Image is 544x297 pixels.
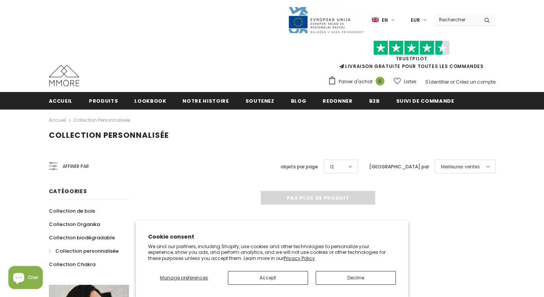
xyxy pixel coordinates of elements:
[148,233,396,241] h2: Cookie consent
[288,16,364,23] a: Javni Razpis
[148,271,220,285] button: Manage preferences
[456,79,496,85] a: Créez un compte
[328,76,388,87] a: Panier d'achat 0
[49,218,100,231] a: Collection Organika
[369,163,429,171] label: [GEOGRAPHIC_DATA] par
[182,92,229,109] a: Notre histoire
[49,258,95,271] a: Collection Chakra
[323,97,352,105] span: Redonner
[134,92,166,109] a: Lookbook
[49,116,66,125] a: Accueil
[89,97,118,105] span: Produits
[89,92,118,109] a: Produits
[49,231,115,244] a: Collection biodégradable
[396,92,454,109] a: Suivi de commande
[382,16,388,24] span: en
[49,207,95,215] span: Collection de bois
[245,97,274,105] span: soutenez
[396,55,428,62] a: TrustPilot
[49,234,115,241] span: Collection biodégradable
[49,204,95,218] a: Collection de bois
[160,274,208,281] span: Manage preferences
[49,65,79,86] img: Cas MMORE
[396,97,454,105] span: Suivi de commande
[434,14,478,25] input: Search Site
[330,163,334,171] span: 12
[182,97,229,105] span: Notre histoire
[411,16,420,24] span: EUR
[425,79,449,85] a: S'identifier
[281,163,318,171] label: objets par page
[372,17,379,23] img: i-lang-1.png
[6,266,45,291] inbox-online-store-chat: Shopify online store chat
[49,221,100,228] span: Collection Organika
[404,78,416,86] span: Listes
[394,75,416,88] a: Listes
[49,130,169,140] span: Collection personnalisée
[369,97,380,105] span: B2B
[376,77,384,86] span: 0
[450,79,455,85] span: or
[73,117,130,123] a: Collection personnalisée
[373,40,450,55] img: Faites confiance aux étoiles pilotes
[63,162,89,171] span: Affiner par
[316,271,396,285] button: Decline
[291,97,307,105] span: Blog
[49,244,119,258] a: Collection personnalisée
[323,92,352,109] a: Redonner
[148,244,396,261] p: We and our partners, including Shopify, use cookies and other technologies to personalize your ex...
[284,255,315,261] a: Privacy Policy
[49,97,73,105] span: Accueil
[245,92,274,109] a: soutenez
[339,78,373,86] span: Panier d'achat
[328,44,496,69] span: LIVRAISON GRATUITE POUR TOUTES LES COMMANDES
[134,97,166,105] span: Lookbook
[49,187,87,195] span: Catégories
[288,6,364,34] img: Javni Razpis
[49,92,73,109] a: Accueil
[55,247,119,255] span: Collection personnalisée
[49,261,95,268] span: Collection Chakra
[291,92,307,109] a: Blog
[441,163,480,171] span: Meilleures ventes
[369,92,380,109] a: B2B
[228,271,308,285] button: Accept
